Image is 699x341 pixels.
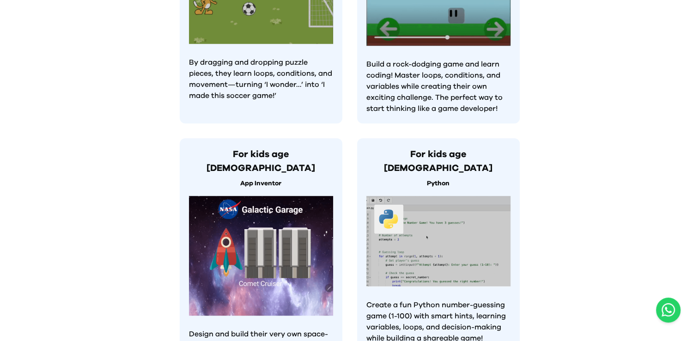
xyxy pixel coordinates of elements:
p: By dragging and dropping puzzle pieces, they learn loops, conditions, and movement—turning ‘I won... [189,57,333,101]
p: Python [366,179,511,189]
a: Chat with us on WhatsApp [656,298,681,323]
h3: For kids age [DEMOGRAPHIC_DATA] [189,147,333,175]
p: Build a rock-dodging game and learn coding! Master loops, conditions, and variables while creatin... [366,59,511,114]
img: Kids learning to code [366,196,511,287]
h3: For kids age [DEMOGRAPHIC_DATA] [366,147,511,175]
img: Kids learning to code [189,196,333,316]
p: App Inventor [189,179,333,189]
button: Open WhatsApp chat [656,298,681,323]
